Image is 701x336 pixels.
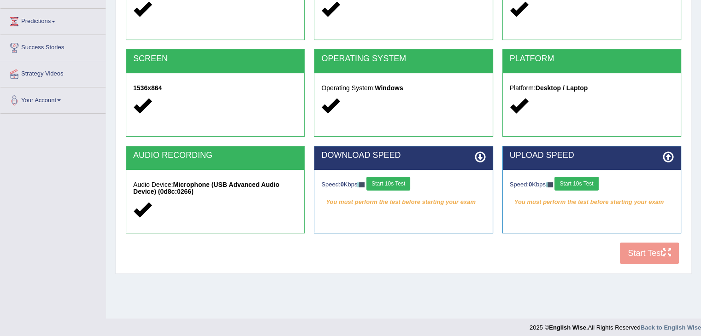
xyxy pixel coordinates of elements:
a: Your Account [0,87,106,110]
a: Back to English Wise [641,324,701,331]
h2: DOWNLOAD SPEED [321,151,485,160]
a: Predictions [0,9,106,32]
strong: Desktop / Laptop [536,84,588,92]
h2: AUDIO RECORDING [133,151,297,160]
strong: English Wise. [549,324,588,331]
div: Speed: Kbps [510,177,674,193]
h2: PLATFORM [510,54,674,64]
strong: 0 [529,181,532,188]
div: Speed: Kbps [321,177,485,193]
strong: Windows [375,84,403,92]
h2: UPLOAD SPEED [510,151,674,160]
img: ajax-loader-fb-connection.gif [546,182,553,187]
h5: Platform: [510,85,674,92]
button: Start 10s Test [366,177,410,191]
a: Strategy Videos [0,61,106,84]
h2: SCREEN [133,54,297,64]
button: Start 10s Test [554,177,598,191]
a: Success Stories [0,35,106,58]
h5: Audio Device: [133,181,297,196]
h5: Operating System: [321,85,485,92]
strong: Microphone (USB Advanced Audio Device) (0d8c:0266) [133,181,279,195]
img: ajax-loader-fb-connection.gif [357,182,365,187]
strong: 1536x864 [133,84,162,92]
em: You must perform the test before starting your exam [321,195,485,209]
em: You must perform the test before starting your exam [510,195,674,209]
div: 2025 © All Rights Reserved [530,319,701,332]
h2: OPERATING SYSTEM [321,54,485,64]
strong: 0 [341,181,344,188]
